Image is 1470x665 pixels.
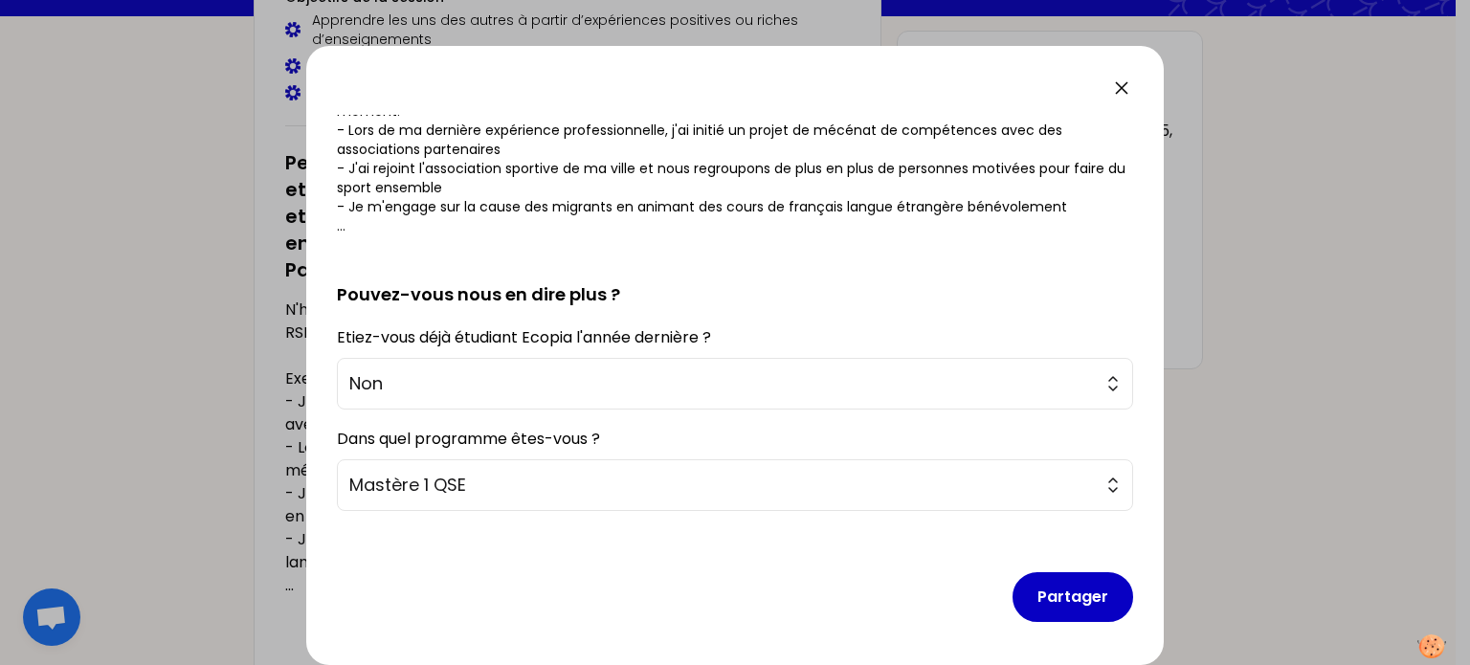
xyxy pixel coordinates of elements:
button: Non [337,358,1133,410]
span: Mastère 1 QSE [349,472,1094,499]
p: N'hésitez pas à réfléchir par exemple sur vos motivations pour étudier en RSE/QSE et aux causes q... [337,25,1133,235]
span: Non [349,370,1094,397]
button: Partager [1013,572,1133,622]
label: Etiez-vous déjà étudiant Ecopia l'année dernière ? [337,326,711,348]
button: Mastère 1 QSE [337,459,1133,511]
h2: Pouvez-vous nous en dire plus ? [337,251,1133,308]
label: Dans quel programme êtes-vous ? [337,428,600,450]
